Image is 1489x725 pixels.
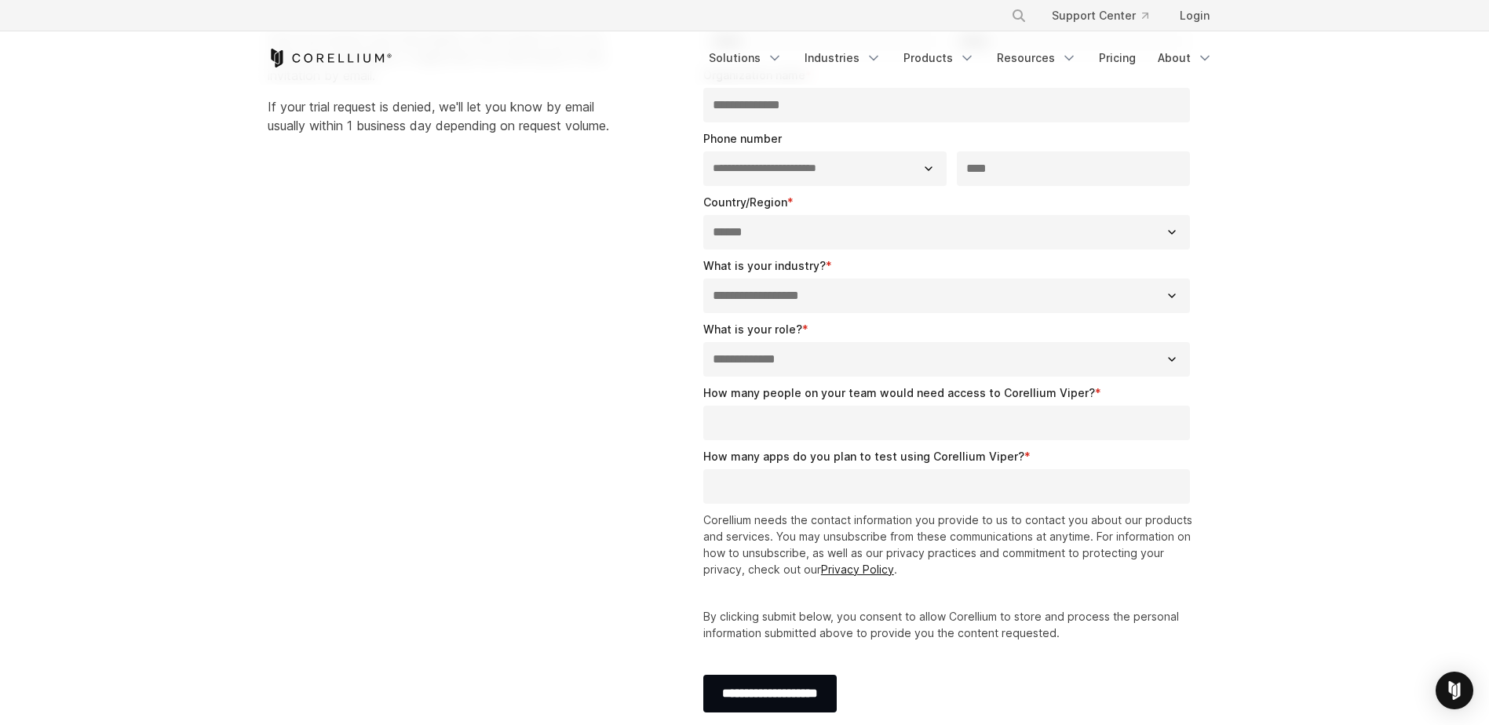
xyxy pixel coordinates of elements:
[795,44,891,72] a: Industries
[699,44,1222,72] div: Navigation Menu
[1039,2,1161,30] a: Support Center
[699,44,792,72] a: Solutions
[703,322,802,336] span: What is your role?
[821,563,894,576] a: Privacy Policy
[1089,44,1145,72] a: Pricing
[703,608,1197,641] p: By clicking submit below, you consent to allow Corellium to store and process the personal inform...
[268,49,392,67] a: Corellium Home
[703,386,1095,399] span: How many people on your team would need access to Corellium Viper?
[703,259,826,272] span: What is your industry?
[703,195,787,209] span: Country/Region
[703,512,1197,577] p: Corellium needs the contact information you provide to us to contact you about our products and s...
[703,450,1024,463] span: How many apps do you plan to test using Corellium Viper?
[1005,2,1033,30] button: Search
[703,132,782,145] span: Phone number
[1436,672,1473,709] div: Open Intercom Messenger
[1167,2,1222,30] a: Login
[1148,44,1222,72] a: About
[987,44,1086,72] a: Resources
[268,99,609,133] span: If your trial request is denied, we'll let you know by email usually within 1 business day depend...
[992,2,1222,30] div: Navigation Menu
[894,44,984,72] a: Products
